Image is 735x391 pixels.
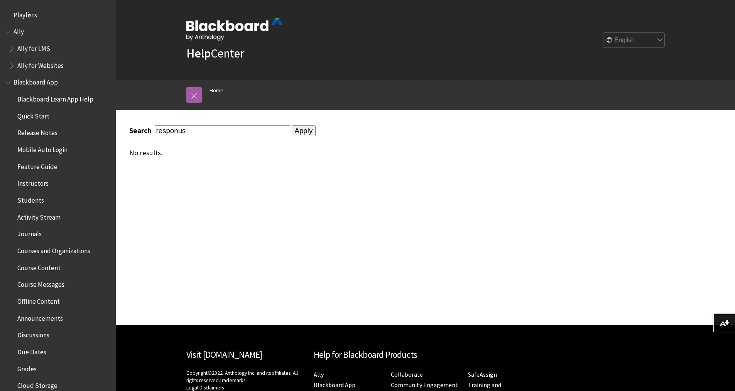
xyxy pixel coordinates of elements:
span: Playlists [14,8,37,19]
span: Offline Content [17,295,60,305]
span: Ally [14,25,24,36]
a: Ally [314,371,324,379]
a: Visit [DOMAIN_NAME] [186,349,262,360]
span: Quick Start [17,110,49,120]
span: Grades [17,362,37,373]
span: Release Notes [17,127,57,137]
span: Students [17,194,44,204]
h2: Help for Blackboard Products [314,348,537,362]
a: SafeAssign [468,371,497,379]
span: Mobile Auto Login [17,143,68,154]
span: Feature Guide [17,160,57,171]
span: Activity Stream [17,211,61,221]
label: Search [129,126,153,135]
nav: Book outline for Anthology Ally Help [5,25,111,72]
span: Courses and Organizations [17,244,90,255]
span: Discussions [17,328,49,339]
span: Ally for LMS [17,42,50,52]
nav: Book outline for Playlists [5,8,111,22]
span: Ally for Websites [17,59,64,69]
div: No results. [129,149,608,157]
span: Cloud Storage [17,379,57,389]
span: Journals [17,228,42,238]
a: Blackboard App [314,381,355,389]
a: Collaborate [391,371,423,379]
a: HelpCenter [186,46,244,61]
a: Trademarks [220,377,245,384]
span: Announcements [17,312,63,322]
img: Blackboard by Anthology [186,18,283,41]
a: Community Engagement [391,381,458,389]
span: Blackboard Learn App Help [17,93,93,103]
span: Due Dates [17,345,46,356]
input: Apply [292,125,316,136]
strong: Help [186,46,211,61]
span: Instructors [17,177,49,188]
a: Home [210,86,223,95]
span: Course Content [17,261,61,272]
select: Site Language Selector [603,33,665,48]
span: Course Messages [17,278,64,289]
span: Blackboard App [14,76,58,86]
